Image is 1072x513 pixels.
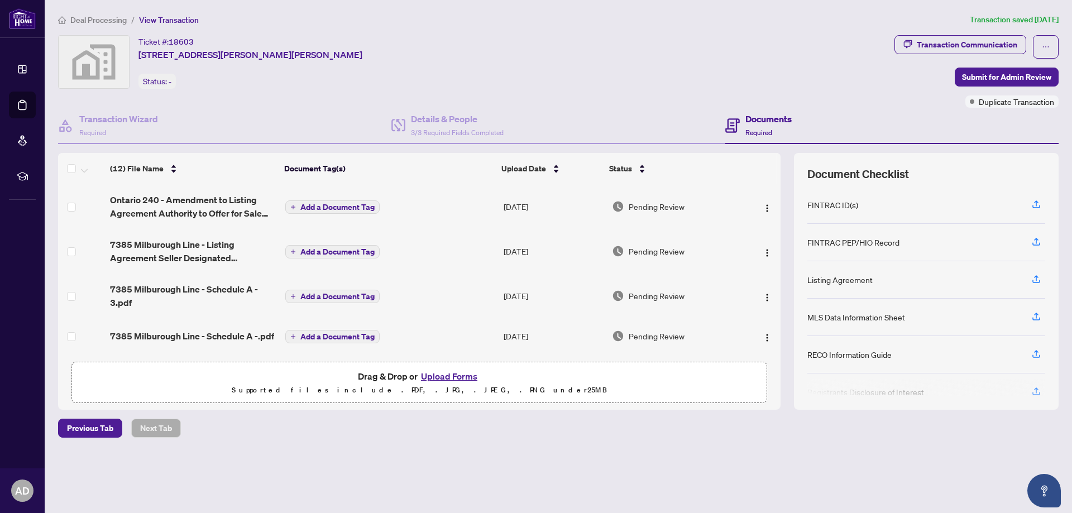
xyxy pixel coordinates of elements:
span: Drag & Drop or [358,369,481,383]
img: logo [9,8,36,29]
button: Logo [758,198,776,215]
span: View Transaction [139,15,199,25]
span: Deal Processing [70,15,127,25]
h4: Transaction Wizard [79,112,158,126]
h4: Details & People [411,112,504,126]
p: Supported files include .PDF, .JPG, .JPEG, .PNG under 25 MB [79,383,760,397]
span: Add a Document Tag [300,203,375,211]
div: RECO Information Guide [807,348,892,361]
span: [STREET_ADDRESS][PERSON_NAME][PERSON_NAME] [138,48,362,61]
span: Previous Tab [67,419,113,437]
span: plus [290,204,296,210]
th: Status [605,153,739,184]
span: Required [745,128,772,137]
span: Pending Review [629,200,685,213]
td: [DATE] [499,354,607,399]
span: plus [290,334,296,339]
span: Add a Document Tag [300,248,375,256]
img: Document Status [612,290,624,302]
img: Logo [763,333,772,342]
button: Submit for Admin Review [955,68,1059,87]
button: Upload Forms [418,369,481,383]
button: Logo [758,327,776,345]
span: AD [15,483,30,498]
div: FINTRAC ID(s) [807,199,858,211]
span: 7385 Milburough Line - Schedule A - 3.pdf [110,282,276,309]
span: Status [609,162,632,175]
span: home [58,16,66,24]
span: Required [79,128,106,137]
button: Add a Document Tag [285,290,380,303]
span: (12) File Name [110,162,164,175]
span: ellipsis [1042,43,1050,51]
span: Ontario 240 - Amendment to Listing Agreement Authority to Offer for Sale Price ChangeExtensionAme... [110,193,276,220]
button: Add a Document Tag [285,329,380,344]
div: MLS Data Information Sheet [807,311,905,323]
button: Add a Document Tag [285,245,380,258]
td: [DATE] [499,229,607,274]
span: Add a Document Tag [300,333,375,341]
article: Transaction saved [DATE] [970,13,1059,26]
button: Add a Document Tag [285,289,380,304]
span: Document Checklist [807,166,909,182]
span: Submit for Admin Review [962,68,1051,86]
span: Drag & Drop orUpload FormsSupported files include .PDF, .JPG, .JPEG, .PNG under25MB [72,362,767,404]
td: [DATE] [499,274,607,318]
span: plus [290,249,296,255]
button: Logo [758,287,776,305]
span: 3/3 Required Fields Completed [411,128,504,137]
img: Document Status [612,330,624,342]
div: Status: [138,74,176,89]
th: Document Tag(s) [280,153,497,184]
button: Open asap [1027,474,1061,507]
span: - [169,76,171,87]
td: [DATE] [499,184,607,229]
span: Duplicate Transaction [979,95,1054,108]
img: Logo [763,293,772,302]
span: Add a Document Tag [300,293,375,300]
span: 7385 Milburough Line - Listing Agreement Seller Designated Representation Agreement MLS Data Shee... [110,238,276,265]
li: / [131,13,135,26]
img: Document Status [612,245,624,257]
img: svg%3e [59,36,129,88]
td: [DATE] [499,318,607,354]
img: Logo [763,204,772,213]
span: 7385 Milburough Line - Schedule A -.pdf [110,329,274,343]
div: Transaction Communication [917,36,1017,54]
img: Logo [763,248,772,257]
button: Add a Document Tag [285,200,380,214]
button: Logo [758,242,776,260]
button: Previous Tab [58,419,122,438]
span: Upload Date [501,162,546,175]
button: Add a Document Tag [285,330,380,343]
img: Document Status [612,200,624,213]
span: plus [290,294,296,299]
th: (12) File Name [106,153,280,184]
span: Pending Review [629,290,685,302]
span: Pending Review [629,330,685,342]
button: Add a Document Tag [285,200,380,214]
div: Ticket #: [138,35,194,48]
span: 18603 [169,37,194,47]
h4: Documents [745,112,792,126]
div: Listing Agreement [807,274,873,286]
div: FINTRAC PEP/HIO Record [807,236,899,248]
button: Next Tab [131,419,181,438]
button: Transaction Communication [894,35,1026,54]
span: Pending Review [629,245,685,257]
th: Upload Date [497,153,605,184]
